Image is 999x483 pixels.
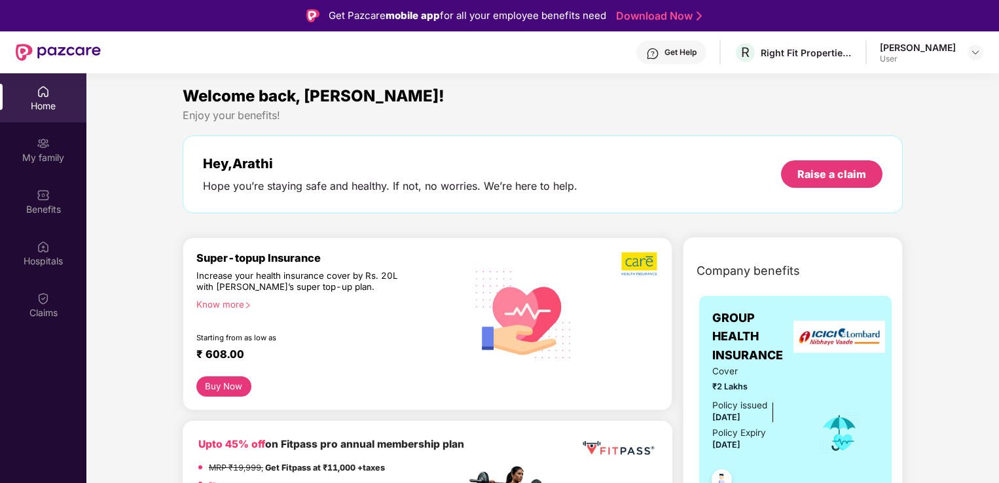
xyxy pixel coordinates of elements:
img: svg+xml;base64,PHN2ZyB3aWR0aD0iMjAiIGhlaWdodD0iMjAiIHZpZXdCb3g9IjAgMCAyMCAyMCIgZmlsbD0ibm9uZSIgeG... [37,137,50,150]
img: New Pazcare Logo [16,44,101,61]
div: ₹ 608.00 [196,348,453,363]
span: GROUP HEALTH INSURANCE [712,309,801,365]
b: on Fitpass pro annual membership plan [198,438,464,450]
div: Policy Expiry [712,426,766,440]
div: Get Help [664,47,697,58]
img: Logo [306,9,319,22]
div: Enjoy your benefits! [183,109,903,122]
div: User [880,54,956,64]
div: Get Pazcare for all your employee benefits need [329,8,606,24]
button: Buy Now [196,376,251,397]
img: svg+xml;base64,PHN2ZyBpZD0iSGVscC0zMngzMiIgeG1sbnM9Imh0dHA6Ly93d3cudzMub3JnLzIwMDAvc3ZnIiB3aWR0aD... [646,47,659,60]
div: Increase your health insurance cover by Rs. 20L with [PERSON_NAME]’s super top-up plan. [196,270,410,293]
div: Raise a claim [797,167,866,181]
a: Download Now [616,9,698,23]
span: Company benefits [697,262,800,280]
img: fppp.png [580,437,657,460]
span: [DATE] [712,440,740,450]
b: Upto 45% off [198,438,265,450]
img: svg+xml;base64,PHN2ZyBpZD0iSG9tZSIgeG1sbnM9Imh0dHA6Ly93d3cudzMub3JnLzIwMDAvc3ZnIiB3aWR0aD0iMjAiIG... [37,85,50,98]
span: ₹2 Lakhs [712,380,801,393]
span: Cover [712,365,801,378]
img: icon [818,411,861,454]
span: [DATE] [712,412,740,422]
img: svg+xml;base64,PHN2ZyBpZD0iRHJvcGRvd24tMzJ4MzIiIHhtbG5zPSJodHRwOi8vd3d3LnczLm9yZy8yMDAwL3N2ZyIgd2... [970,47,981,58]
img: svg+xml;base64,PHN2ZyBpZD0iQ2xhaW0iIHhtbG5zPSJodHRwOi8vd3d3LnczLm9yZy8yMDAwL3N2ZyIgd2lkdGg9IjIwIi... [37,292,50,305]
div: Right Fit Properties LLP [761,46,852,59]
img: svg+xml;base64,PHN2ZyBpZD0iSG9zcGl0YWxzIiB4bWxucz0iaHR0cDovL3d3dy53My5vcmcvMjAwMC9zdmciIHdpZHRoPS... [37,240,50,253]
strong: mobile app [386,9,440,22]
strong: Get Fitpass at ₹11,000 +taxes [265,463,385,473]
div: Starting from as low as [196,333,410,342]
span: R [741,45,750,60]
div: Hey, Arathi [203,156,577,171]
del: MRP ₹19,999, [209,463,263,473]
img: svg+xml;base64,PHN2ZyBpZD0iQmVuZWZpdHMiIHhtbG5zPSJodHRwOi8vd3d3LnczLm9yZy8yMDAwL3N2ZyIgd2lkdGg9Ij... [37,188,50,202]
span: right [244,302,251,309]
div: Know more [196,299,458,308]
img: svg+xml;base64,PHN2ZyB4bWxucz0iaHR0cDovL3d3dy53My5vcmcvMjAwMC9zdmciIHhtbG5zOnhsaW5rPSJodHRwOi8vd3... [466,255,581,372]
div: Hope you’re staying safe and healthy. If not, no worries. We’re here to help. [203,179,577,193]
div: Super-topup Insurance [196,251,466,264]
img: insurerLogo [793,321,885,353]
div: [PERSON_NAME] [880,41,956,54]
img: b5dec4f62d2307b9de63beb79f102df3.png [621,251,659,276]
span: Welcome back, [PERSON_NAME]! [183,86,445,105]
img: Stroke [697,9,702,23]
div: Policy issued [712,399,767,412]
